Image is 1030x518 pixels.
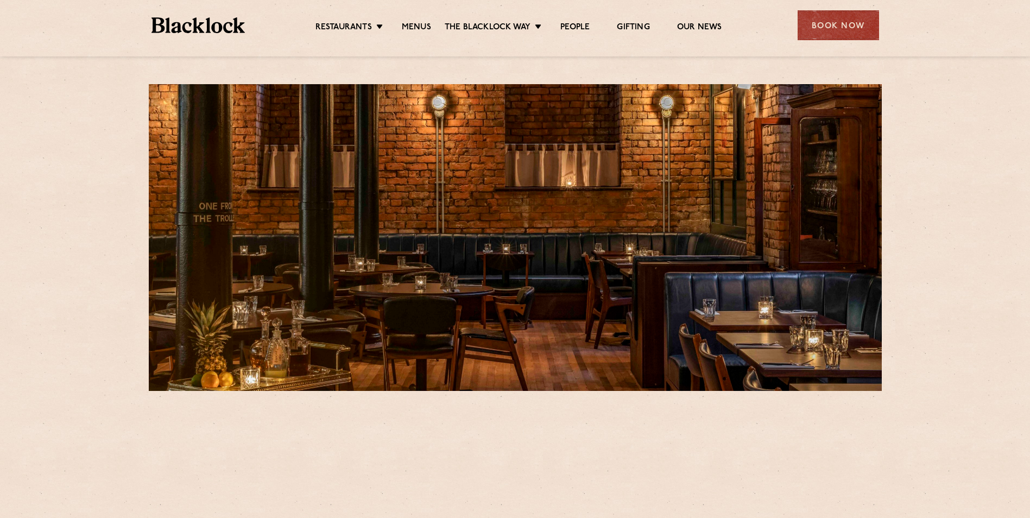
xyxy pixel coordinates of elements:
a: Menus [402,22,431,34]
img: BL_Textured_Logo-footer-cropped.svg [151,17,245,33]
a: People [560,22,590,34]
div: Book Now [798,10,879,40]
a: Gifting [617,22,649,34]
a: The Blacklock Way [445,22,530,34]
a: Restaurants [315,22,372,34]
a: Our News [677,22,722,34]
